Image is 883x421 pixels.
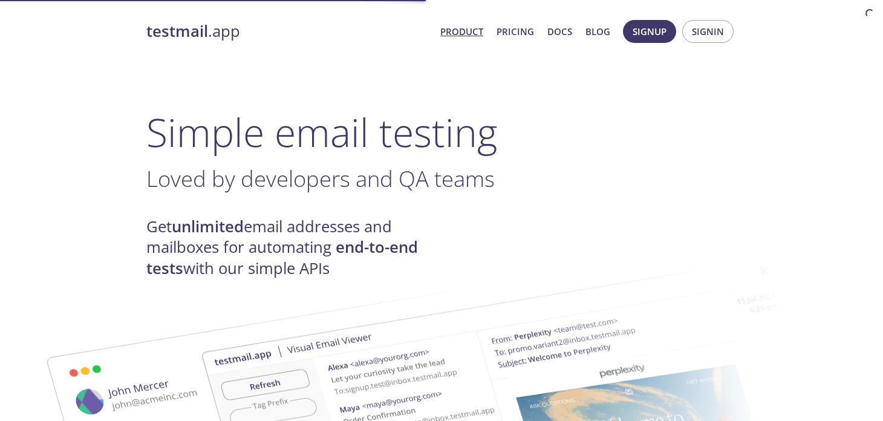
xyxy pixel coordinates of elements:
span: Loved by developers and QA teams [146,163,495,194]
a: Product [440,24,483,39]
strong: unlimited [172,216,244,237]
a: Blog [585,24,610,39]
a: Docs [547,24,572,39]
span: Signup [633,24,666,39]
button: Signup [623,20,676,43]
button: Signin [682,20,734,43]
span: Signin [692,24,724,39]
h1: Simple email testing [146,109,737,155]
strong: end-to-end tests [146,237,418,278]
h4: Get email addresses and mailboxes for automating with our simple APIs [146,217,442,279]
a: testmail.app [146,21,431,42]
a: Pricing [497,24,534,39]
strong: testmail [146,21,208,42]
